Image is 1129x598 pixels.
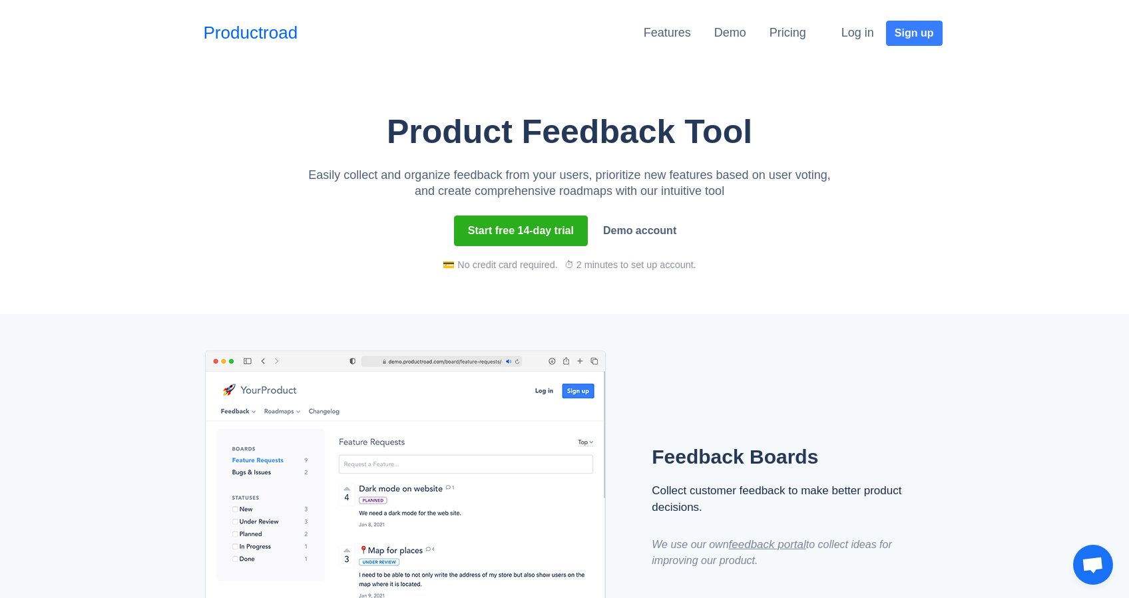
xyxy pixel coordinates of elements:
a: Pricing [770,26,806,39]
div: We use our own to collect ideas for improving our product. [652,535,911,569]
a: Demo [714,26,746,39]
span: ⏱ 2 minutes to set up account. [564,259,696,270]
button: Log in [833,19,883,47]
a: feedback portal [729,537,806,550]
button: Sign up [886,21,943,46]
a: Productroad [204,20,298,46]
a: Demo account [594,218,685,243]
button: Start free 14-day trial [454,216,588,246]
div: Collect customer feedback to make better product decisions. [652,482,911,516]
span: 💳 No credit card required. [443,259,557,270]
div: Open chat [1073,545,1113,585]
p: Easily collect and organize feedback from your users, prioritize new features based on user votin... [304,167,836,199]
h2: Feedback Boards [652,444,911,468]
h1: Product Feedback Tool [304,114,836,150]
a: Features [644,26,691,39]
